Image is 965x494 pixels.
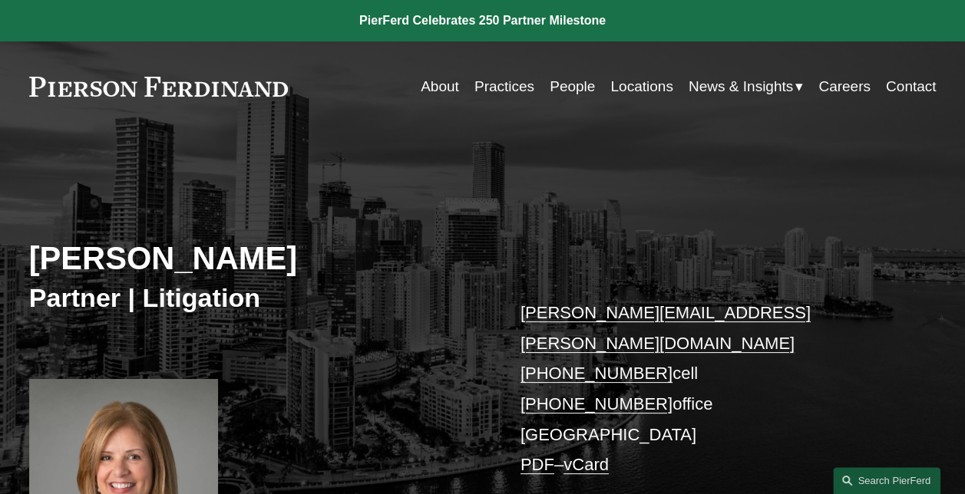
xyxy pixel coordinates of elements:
a: vCard [563,455,609,474]
a: [PERSON_NAME][EMAIL_ADDRESS][PERSON_NAME][DOMAIN_NAME] [521,303,811,353]
a: About [421,72,459,101]
a: [PHONE_NUMBER] [521,394,673,413]
a: PDF [521,455,554,474]
a: Practices [474,72,534,101]
a: Careers [818,72,871,101]
h2: [PERSON_NAME] [29,239,483,278]
a: Locations [610,72,673,101]
a: folder dropdown [689,72,803,101]
a: Contact [886,72,936,101]
h3: Partner | Litigation [29,282,483,314]
a: [PHONE_NUMBER] [521,364,673,383]
a: Search this site [833,467,940,494]
a: People [550,72,595,101]
span: News & Insights [689,74,793,100]
p: cell office [GEOGRAPHIC_DATA] – [521,298,898,480]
